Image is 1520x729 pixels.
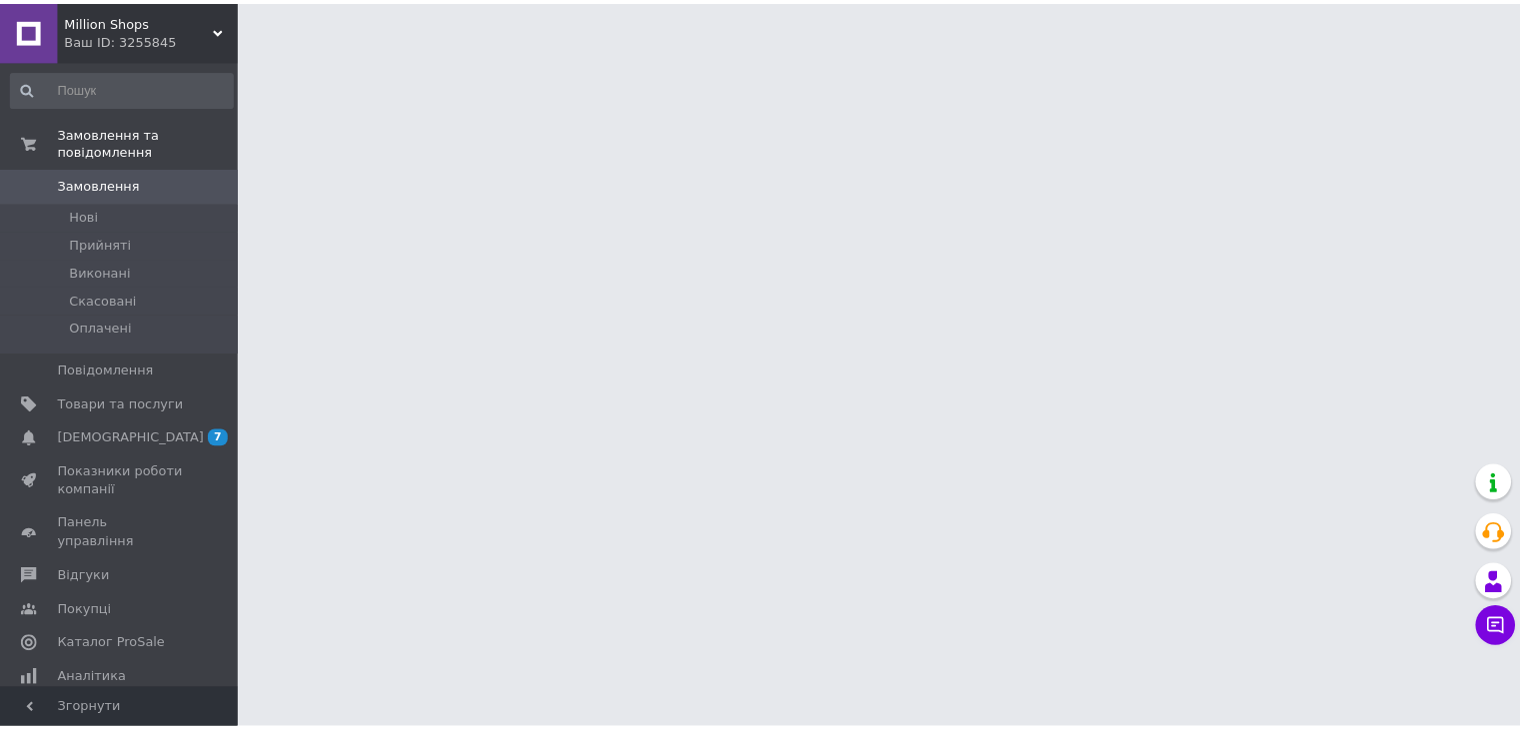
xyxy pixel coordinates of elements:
span: Замовлення [58,176,141,194]
span: Товари та послуги [58,395,185,413]
span: Панель управління [58,515,185,551]
span: Million Shops [65,12,215,30]
div: Ваш ID: 3255845 [65,30,240,48]
span: Оплачені [70,320,133,338]
span: 7 [210,429,230,446]
span: Замовлення та повідомлення [58,124,240,160]
span: [DEMOGRAPHIC_DATA] [58,429,206,447]
span: Покупці [58,602,112,620]
span: Повідомлення [58,362,155,379]
span: Нові [70,208,99,226]
span: Аналітика [58,670,127,688]
span: Прийняті [70,236,132,254]
span: Відгуки [58,568,110,586]
span: Виконані [70,264,132,282]
span: Показники роботи компанії [58,463,185,499]
span: Каталог ProSale [58,636,166,654]
input: Пошук [10,70,236,106]
span: Скасовані [70,292,138,310]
